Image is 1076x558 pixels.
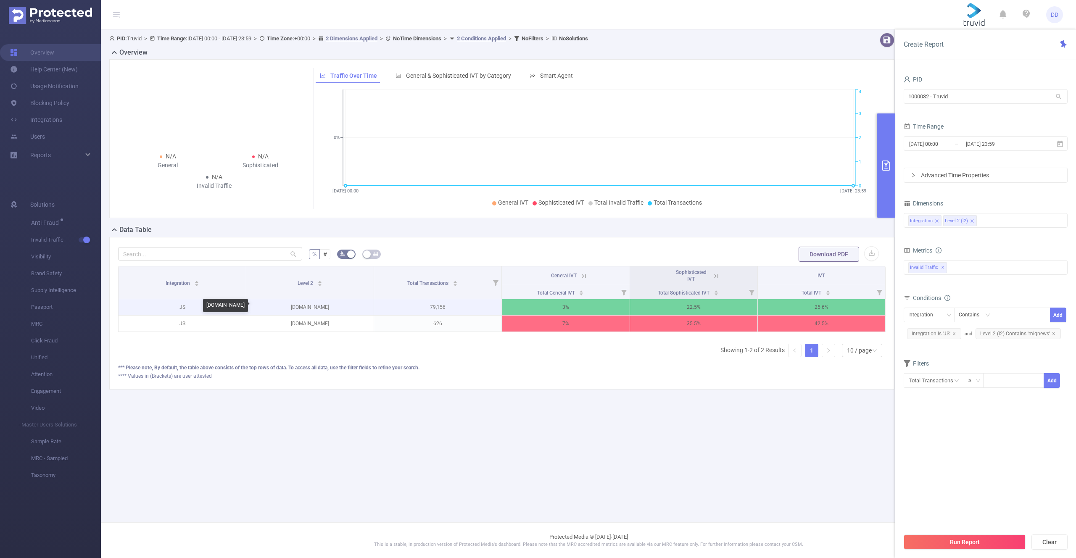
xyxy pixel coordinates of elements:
tspan: [DATE] 00:00 [332,188,359,194]
i: icon: caret-down [453,283,458,285]
span: DD [1051,6,1058,23]
i: icon: user [904,76,910,83]
div: 10 / page [847,344,872,357]
i: Filter menu [618,285,630,299]
div: Sort [194,279,199,284]
span: > [310,35,318,42]
p: JS [119,299,246,315]
a: Reports [30,147,51,163]
b: PID: [117,35,127,42]
a: 1 [805,344,818,357]
tspan: 1 [859,159,861,165]
b: No Solutions [559,35,588,42]
li: Level 2 (l2) [943,215,977,226]
a: Usage Notification [10,78,79,95]
span: > [506,35,514,42]
span: > [142,35,150,42]
p: 42.5% [758,316,885,332]
span: General IVT [551,273,577,279]
span: Total Sophisticated IVT [658,290,711,296]
span: Conditions [913,295,950,301]
li: Next Page [822,344,835,357]
tspan: 2 [859,135,861,141]
div: *** Please note, By default, the table above consists of the top rows of data. To access all data... [118,364,886,371]
span: N/A [258,153,269,160]
span: Smart Agent [540,72,573,79]
u: 2 Dimensions Applied [326,35,377,42]
i: icon: caret-up [318,279,322,282]
i: Filter menu [490,266,501,299]
div: Sort [714,289,719,294]
span: Anti-Fraud [31,220,62,226]
span: Total IVT [802,290,823,296]
i: icon: caret-up [194,279,199,282]
div: Sort [317,279,322,284]
i: icon: caret-up [579,289,584,292]
span: Time Range [904,123,944,130]
p: This is a stable, in production version of Protected Media's dashboard. Please note that the MRC ... [122,541,1055,548]
span: Total General IVT [537,290,576,296]
p: 22.5% [630,299,757,315]
h2: Overview [119,47,148,58]
span: N/A [212,174,222,180]
span: MRC [31,316,101,332]
i: icon: right [911,173,916,178]
div: Sort [579,289,584,294]
i: Filter menu [746,285,757,299]
i: icon: caret-up [453,279,458,282]
span: Traffic Over Time [330,72,377,79]
div: Integration [908,308,939,322]
i: icon: bg-colors [340,251,345,256]
span: Total Transactions [654,199,702,206]
i: icon: caret-down [714,292,719,295]
button: Run Report [904,534,1026,550]
input: Search... [118,247,302,261]
i: icon: down [985,313,990,318]
tspan: 0 [859,183,861,189]
span: Invalid Traffic [908,262,947,273]
b: No Time Dimensions [393,35,441,42]
i: icon: close [952,332,956,336]
i: icon: down [947,313,952,318]
input: Start date [908,138,976,150]
i: icon: caret-down [194,283,199,285]
li: Showing 1-2 of 2 Results [720,344,785,357]
span: Dimensions [904,200,943,207]
p: 7% [502,316,629,332]
i: icon: info-circle [944,295,950,301]
button: Download PDF [799,247,859,262]
b: No Filters [522,35,543,42]
span: Sample Rate [31,433,101,450]
span: Metrics [904,247,932,254]
div: **** Values in (Brackets) are user attested [118,372,886,380]
button: Add [1050,308,1066,322]
input: End date [965,138,1033,150]
div: Sort [825,289,831,294]
span: Passport [31,299,101,316]
p: [DOMAIN_NAME] [246,299,374,315]
span: Solutions [30,196,55,213]
span: General IVT [498,199,528,206]
a: Help Center (New) [10,61,78,78]
i: icon: left [792,348,797,353]
span: Sophisticated IVT [538,199,584,206]
span: Filters [904,360,929,367]
p: 25.6% [758,299,885,315]
span: PID [904,76,922,83]
span: Level 2 [298,280,314,286]
a: Blocking Policy [10,95,69,111]
i: icon: caret-down [579,292,584,295]
p: JS [119,316,246,332]
span: Video [31,400,101,416]
i: icon: user [109,36,117,41]
span: Create Report [904,40,944,48]
span: Reports [30,152,51,158]
span: Supply Intelligence [31,282,101,299]
span: > [251,35,259,42]
i: icon: caret-up [714,289,719,292]
span: Taxonomy [31,467,101,484]
span: % [312,251,316,258]
i: icon: info-circle [936,247,941,253]
div: ≥ [968,374,977,387]
i: icon: down [872,348,877,354]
